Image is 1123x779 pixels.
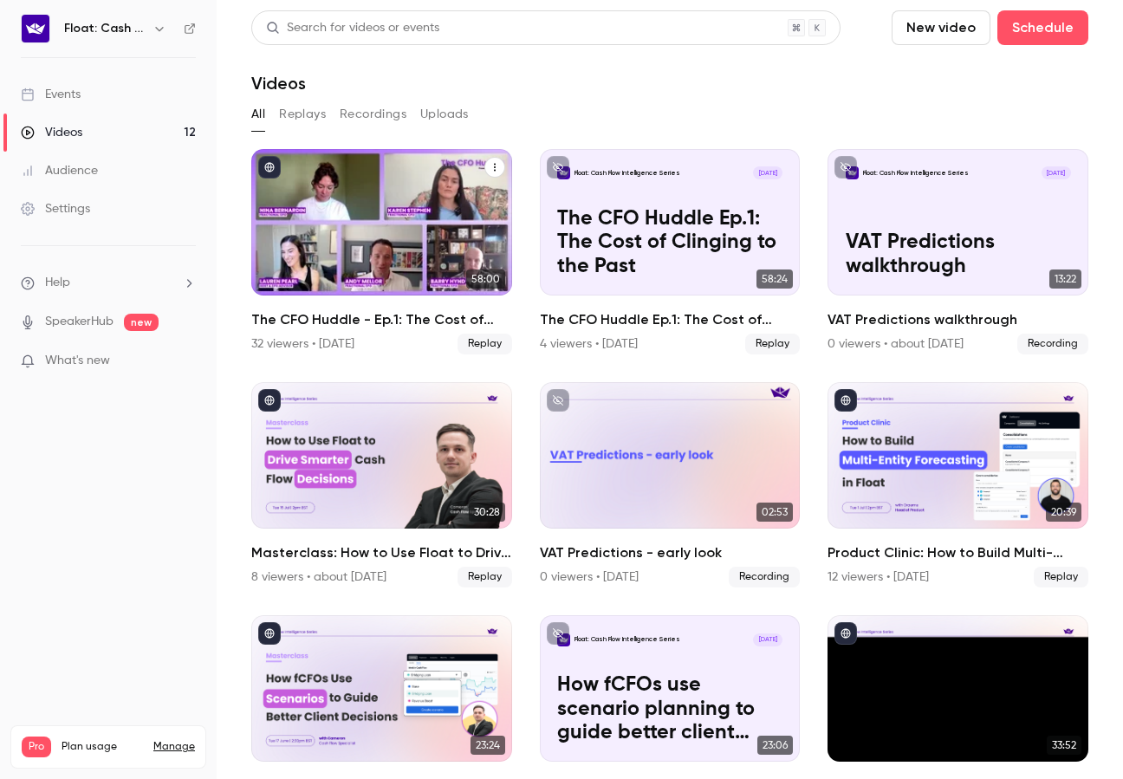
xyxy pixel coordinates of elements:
[251,382,512,587] a: 30:28Masterclass: How to Use Float to Drive Smarter Cash Flow Decisions8 viewers • about [DATE]Re...
[1046,503,1081,522] span: 20:39
[340,101,406,128] button: Recordings
[828,309,1088,330] h2: VAT Predictions walkthrough
[828,149,1088,354] a: VAT Predictions walkthroughFloat: Cash Flow Intelligence Series[DATE]VAT Predictions walkthrough1...
[21,200,90,217] div: Settings
[21,274,196,292] li: help-dropdown-opener
[828,149,1088,354] li: VAT Predictions walkthrough
[745,334,800,354] span: Replay
[64,20,146,37] h6: Float: Cash Flow Intelligence Series
[251,149,512,354] a: 58:00The CFO Huddle - Ep.1: The Cost of Clinging to the Past32 viewers • [DATE]Replay
[45,313,114,331] a: SpeakerHub
[828,542,1088,563] h2: Product Clinic: How to Build Multi-Entity Forecasting in Float
[540,149,801,354] a: The CFO Huddle Ep.1: The Cost of Clinging to the Past Float: Cash Flow Intelligence Series[DATE]T...
[458,567,512,587] span: Replay
[251,335,354,353] div: 32 viewers • [DATE]
[756,269,793,289] span: 58:24
[266,19,439,37] div: Search for videos or events
[892,10,990,45] button: New video
[258,389,281,412] button: published
[469,503,505,522] span: 30:28
[1034,567,1088,587] span: Replay
[21,162,98,179] div: Audience
[557,207,782,278] p: The CFO Huddle Ep.1: The Cost of Clinging to the Past
[997,10,1088,45] button: Schedule
[251,10,1088,769] section: Videos
[251,568,386,586] div: 8 viewers • about [DATE]
[251,542,512,563] h2: Masterclass: How to Use Float to Drive Smarter Cash Flow Decisions
[1049,269,1081,289] span: 13:22
[828,382,1088,587] a: 20:39Product Clinic: How to Build Multi-Entity Forecasting in Float12 viewers • [DATE]Replay
[1047,736,1081,755] span: 33:52
[574,169,680,178] p: Float: Cash Flow Intelligence Series
[547,622,569,645] button: unpublished
[45,274,70,292] span: Help
[557,673,782,744] p: How fCFOs use scenario planning to guide better client decisions
[828,568,929,586] div: 12 viewers • [DATE]
[62,740,143,754] span: Plan usage
[251,149,512,354] li: The CFO Huddle - Ep.1: The Cost of Clinging to the Past
[540,149,801,354] li: The CFO Huddle Ep.1: The Cost of Clinging to the Past
[251,309,512,330] h2: The CFO Huddle - Ep.1: The Cost of Clinging to the Past
[863,169,969,178] p: Float: Cash Flow Intelligence Series
[22,737,51,757] span: Pro
[729,567,800,587] span: Recording
[834,156,857,179] button: unpublished
[846,230,1071,277] p: VAT Predictions walkthrough
[540,382,801,587] a: 02:53VAT Predictions - early look0 viewers • [DATE]Recording
[21,124,82,141] div: Videos
[45,352,110,370] span: What's new
[466,269,505,289] span: 58:00
[753,166,782,179] span: [DATE]
[458,334,512,354] span: Replay
[756,503,793,522] span: 02:53
[540,309,801,330] h2: The CFO Huddle Ep.1: The Cost of Clinging to the Past
[251,382,512,587] li: Masterclass: How to Use Float to Drive Smarter Cash Flow Decisions
[828,382,1088,587] li: Product Clinic: How to Build Multi-Entity Forecasting in Float
[279,101,326,128] button: Replays
[574,635,680,644] p: Float: Cash Flow Intelligence Series
[547,389,569,412] button: unpublished
[21,86,81,103] div: Events
[540,382,801,587] li: VAT Predictions - early look
[471,736,505,755] span: 23:24
[757,736,793,755] span: 23:06
[828,335,964,353] div: 0 viewers • about [DATE]
[1017,334,1088,354] span: Recording
[753,633,782,646] span: [DATE]
[153,740,195,754] a: Manage
[420,101,469,128] button: Uploads
[124,314,159,331] span: new
[258,156,281,179] button: published
[540,335,638,353] div: 4 viewers • [DATE]
[251,101,265,128] button: All
[251,73,306,94] h1: Videos
[540,542,801,563] h2: VAT Predictions - early look
[834,622,857,645] button: published
[1042,166,1071,179] span: [DATE]
[258,622,281,645] button: published
[540,568,639,586] div: 0 viewers • [DATE]
[834,389,857,412] button: published
[22,15,49,42] img: Float: Cash Flow Intelligence Series
[547,156,569,179] button: unpublished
